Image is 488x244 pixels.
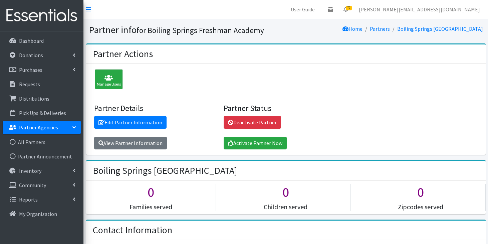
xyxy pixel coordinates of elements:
[3,193,81,206] a: Reports
[137,25,264,35] small: for Boiling Springs Freshman Academy
[95,69,123,89] div: Manage Users
[91,77,123,84] a: Manage Users
[86,203,216,211] h5: Families served
[19,196,38,203] p: Reports
[370,25,390,32] a: Partners
[94,104,219,113] h4: Partner Details
[94,116,167,129] a: Edit Partner Information
[346,6,352,10] span: 72
[19,182,46,189] p: Community
[356,184,485,200] h1: 0
[94,137,167,149] a: View Partner Information
[3,207,81,221] a: My Organization
[93,225,172,236] h2: Contact Information
[397,25,483,32] a: Boiling Springs [GEOGRAPHIC_DATA]
[356,203,485,211] h5: Zipcodes served
[19,67,42,73] p: Purchases
[19,81,40,88] p: Requests
[19,37,44,44] p: Dashboard
[221,184,350,200] h1: 0
[224,137,287,149] a: Activate Partner Now
[19,95,49,102] p: Distributions
[3,135,81,149] a: All Partners
[3,178,81,192] a: Community
[3,106,81,120] a: Pick Ups & Deliveries
[3,34,81,47] a: Dashboard
[93,48,153,60] h2: Partner Actions
[224,104,348,113] h4: Partner Status
[3,121,81,134] a: Partner Agencies
[3,150,81,163] a: Partner Announcement
[3,63,81,77] a: Purchases
[221,203,350,211] h5: Children served
[3,164,81,177] a: Inventory
[19,52,43,58] p: Donations
[86,184,216,200] h1: 0
[3,48,81,62] a: Donations
[224,116,281,129] a: Deactivate Partner
[342,25,362,32] a: Home
[338,3,353,16] a: 72
[19,211,57,217] p: My Organization
[19,110,66,116] p: Pick Ups & Deliveries
[93,165,237,176] h2: Boiling Springs [GEOGRAPHIC_DATA]
[89,24,283,36] h1: Partner info
[285,3,320,16] a: User Guide
[3,4,81,27] img: HumanEssentials
[19,167,41,174] p: Inventory
[19,124,58,131] p: Partner Agencies
[3,92,81,105] a: Distributions
[3,78,81,91] a: Requests
[353,3,485,16] a: [PERSON_NAME][EMAIL_ADDRESS][DOMAIN_NAME]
